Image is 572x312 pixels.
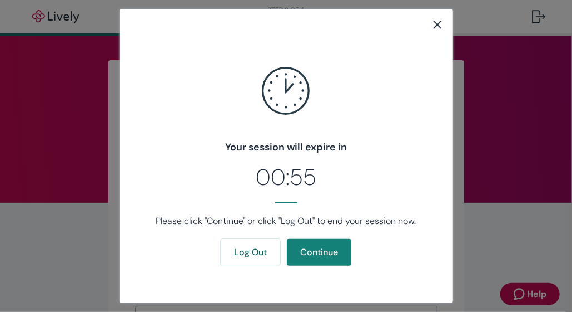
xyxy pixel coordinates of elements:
[150,214,423,228] p: Please click "Continue" or click "Log Out" to end your session now.
[287,239,351,266] button: Continue
[431,18,444,31] svg: close
[431,18,444,31] button: close button
[138,140,434,155] h4: Your session will expire in
[221,239,280,266] button: Log Out
[138,160,434,194] h2: 00:55
[242,47,331,136] svg: clock icon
